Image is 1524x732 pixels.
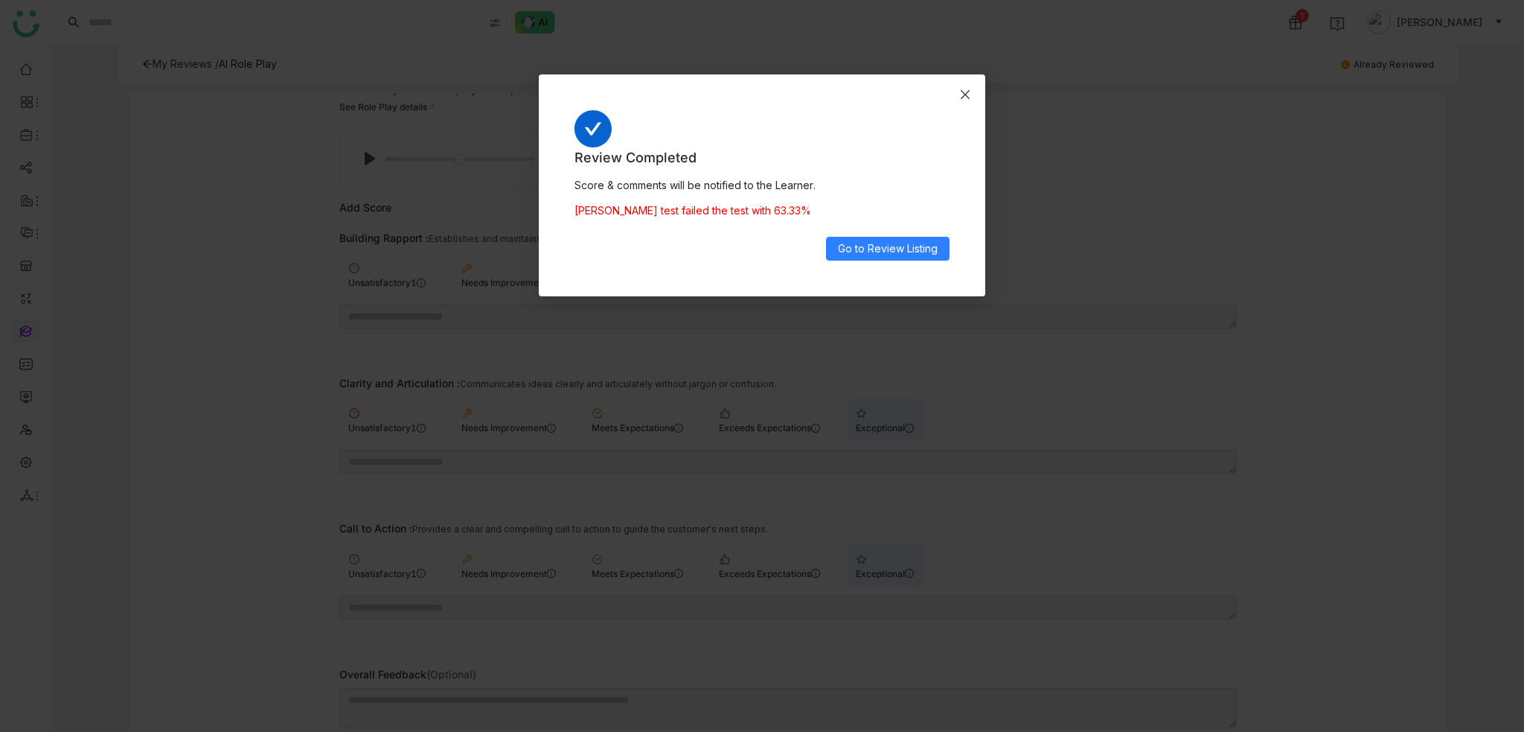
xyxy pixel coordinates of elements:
div: [PERSON_NAME] test failed the test with 63.33% [574,203,950,219]
button: Close [945,74,985,115]
div: Score & comments will be notified to the Learner. [574,177,950,194]
span: Go to Review Listing [838,241,938,257]
button: Go to Review Listing [826,237,950,261]
span: Review Completed [574,147,950,168]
